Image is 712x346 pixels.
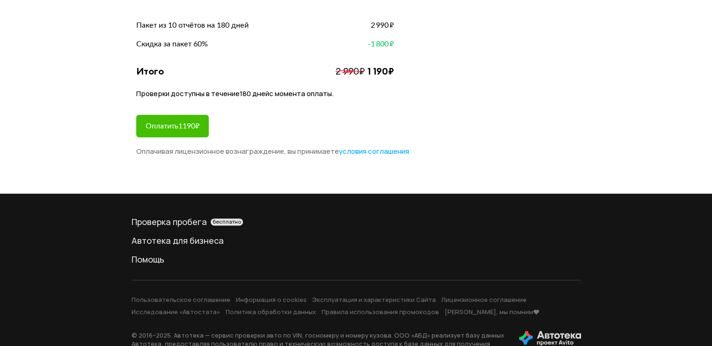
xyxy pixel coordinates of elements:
[136,39,208,49] span: Скидка за пакет 60%
[136,115,209,137] button: Оплатить1190₽
[132,216,581,227] div: Проверка пробега
[322,308,439,316] a: Правила использования промокодов
[236,295,307,304] a: Информация о cookies
[136,65,164,77] div: Итого
[339,146,409,156] span: условия соглашения
[371,20,394,30] span: 2 990 ₽
[368,39,394,49] span: -1 800 ₽
[132,295,230,304] a: Пользовательское соглашение
[445,308,540,316] a: [PERSON_NAME], мы помним
[132,254,581,265] a: Помощь
[213,218,241,225] span: бесплатно
[136,20,249,30] span: Пакет из 10 отчётов на 180 дней
[132,235,581,246] a: Автотека для бизнеса
[312,295,436,304] a: Эксплуатация и характеристики Сайта
[132,308,220,316] a: Исследование «Автостата»
[226,308,316,316] a: Политика обработки данных
[441,295,527,304] a: Лицензионное соглашение
[339,147,409,156] a: условия соглашения
[519,331,581,346] img: tWS6KzJlK1XUpy65r7uaHVIs4JI6Dha8Nraz9T2hA03BhoCc4MtbvZCxBLwJIh+mQSIAkLBJpqMoKVdP8sONaFJLCz6I0+pu7...
[136,146,409,156] span: Оплачивая лицензионное вознаграждение, вы принимаете
[146,122,199,130] span: Оплатить 1190 ₽
[336,65,365,77] span: 2 990 ₽
[136,89,394,103] p: Проверки доступны в течение 180 дней с момента оплаты.
[367,65,394,77] div: 1 190 ₽
[132,216,581,227] a: Проверка пробегабесплатно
